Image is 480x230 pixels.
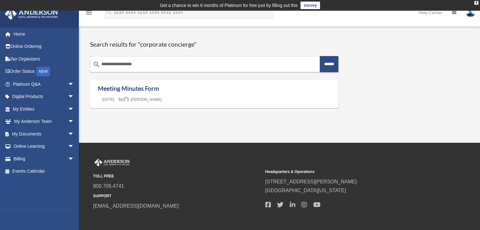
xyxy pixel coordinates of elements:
[4,28,80,40] a: Home
[68,103,80,116] span: arrow_drop_down
[4,78,84,90] a: Platinum Q&Aarrow_drop_down
[93,193,261,199] small: SUPPORT
[4,140,84,153] a: Online Learningarrow_drop_down
[68,140,80,153] span: arrow_drop_down
[93,183,124,189] a: 800.706.4741
[68,78,80,91] span: arrow_drop_down
[85,9,93,16] i: menu
[105,9,112,15] i: search
[93,173,261,180] small: TOLL FREE
[68,152,80,165] span: arrow_drop_down
[4,40,84,53] a: Online Ordering
[36,67,50,76] div: NEW
[119,97,162,102] span: by
[93,61,100,68] i: search
[123,97,162,102] a: [PERSON_NAME]
[3,8,60,20] img: Anderson Advisors Platinum Portal
[300,2,320,9] a: survey
[85,11,93,16] a: menu
[93,158,131,167] img: Anderson Advisors Platinum Portal
[265,179,357,184] a: [STREET_ADDRESS][PERSON_NAME]
[93,203,179,209] a: [EMAIL_ADDRESS][DOMAIN_NAME]
[4,165,84,178] a: Events Calendar
[4,103,84,115] a: My Entitiesarrow_drop_down
[4,128,84,140] a: My Documentsarrow_drop_down
[90,41,338,49] h1: Search results for "corporate concierge"
[466,8,475,17] img: User Pic
[4,90,84,103] a: Digital Productsarrow_drop_down
[265,169,433,175] small: Headquarters & Operations
[160,2,298,9] div: Get a chance to win 6 months of Platinum for free just by filling out this
[4,65,84,78] a: Order StatusNEW
[68,115,80,128] span: arrow_drop_down
[4,115,84,128] a: My Anderson Teamarrow_drop_down
[68,90,80,103] span: arrow_drop_down
[4,53,84,65] a: Tax Organizers
[98,85,159,92] a: Meeting Minutes Form
[4,152,84,165] a: Billingarrow_drop_down
[474,1,478,5] div: close
[265,188,346,193] a: [GEOGRAPHIC_DATA][US_STATE]
[98,97,119,102] a: [DATE]
[68,128,80,141] span: arrow_drop_down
